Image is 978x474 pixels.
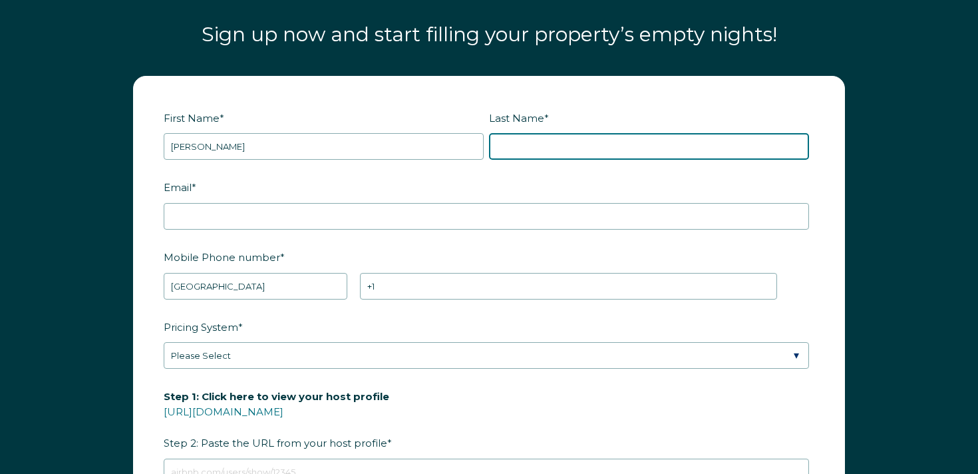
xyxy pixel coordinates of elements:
[164,386,389,453] span: Step 2: Paste the URL from your host profile
[164,317,238,338] span: Pricing System
[489,108,544,128] span: Last Name
[164,108,220,128] span: First Name
[202,22,777,47] span: Sign up now and start filling your property’s empty nights!
[164,247,280,268] span: Mobile Phone number
[164,177,192,198] span: Email
[164,405,283,418] a: [URL][DOMAIN_NAME]
[164,386,389,407] span: Step 1: Click here to view your host profile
